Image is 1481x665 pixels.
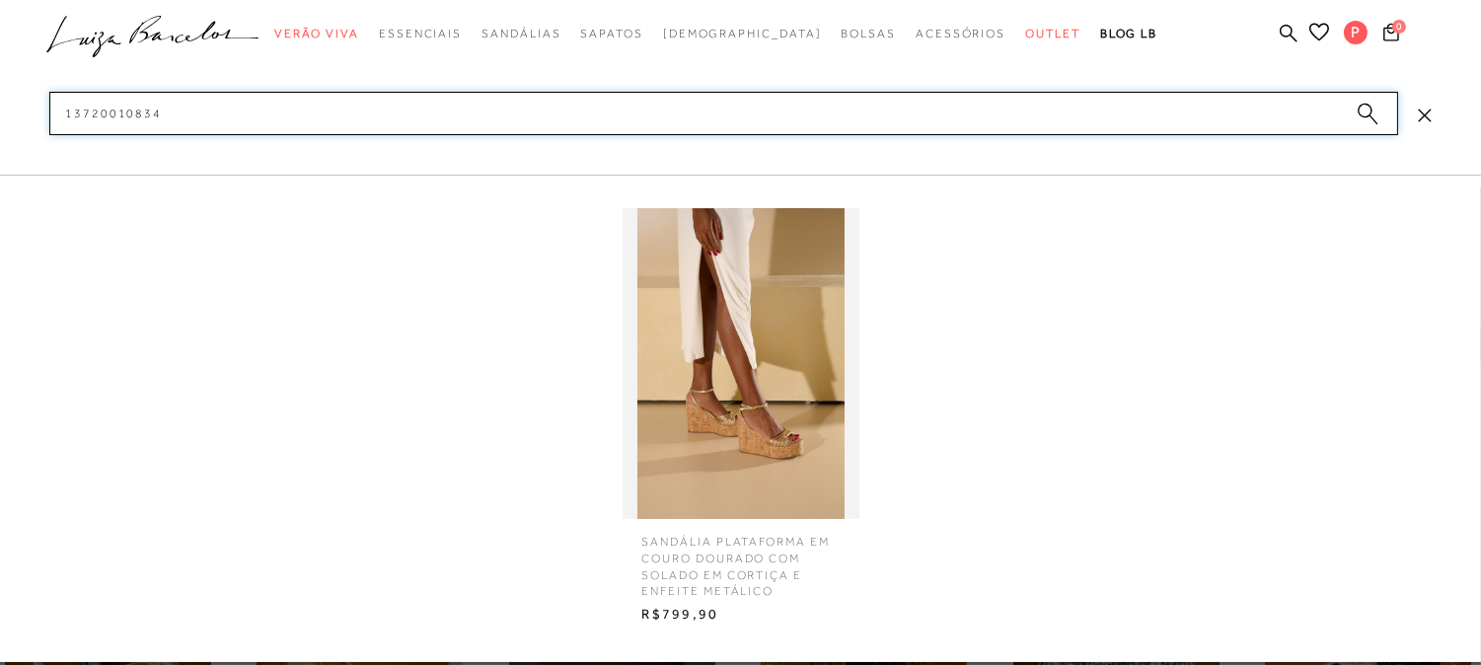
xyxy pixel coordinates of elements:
a: categoryNavScreenReaderText [481,16,560,52]
span: Outlet [1025,27,1080,40]
a: noSubCategoriesText [663,16,822,52]
input: Buscar. [49,92,1398,135]
span: SANDÁLIA PLATAFORMA EM COURO DOURADO COM SOLADO EM CORTIÇA E ENFEITE METÁLICO [628,519,854,600]
img: SANDÁLIA PLATAFORMA EM COURO DOURADO COM SOLADO EM CORTIÇA E ENFEITE METÁLICO [623,208,859,519]
span: 0 [1392,20,1406,34]
a: categoryNavScreenReaderText [580,16,642,52]
span: Essenciais [379,27,462,40]
a: categoryNavScreenReaderText [841,16,896,52]
span: P [1344,21,1368,44]
span: [DEMOGRAPHIC_DATA] [663,27,822,40]
button: P [1335,20,1377,50]
a: BLOG LB [1100,16,1157,52]
button: 0 [1377,22,1405,48]
span: Acessórios [916,27,1005,40]
span: Sapatos [580,27,642,40]
a: categoryNavScreenReaderText [1025,16,1080,52]
span: Verão Viva [274,27,359,40]
a: categoryNavScreenReaderText [916,16,1005,52]
span: Bolsas [841,27,896,40]
a: categoryNavScreenReaderText [379,16,462,52]
span: R$799,90 [628,600,854,629]
a: SANDÁLIA PLATAFORMA EM COURO DOURADO COM SOLADO EM CORTIÇA E ENFEITE METÁLICO SANDÁLIA PLATAFORMA... [618,208,864,629]
a: categoryNavScreenReaderText [274,16,359,52]
span: Sandálias [481,27,560,40]
span: BLOG LB [1100,27,1157,40]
